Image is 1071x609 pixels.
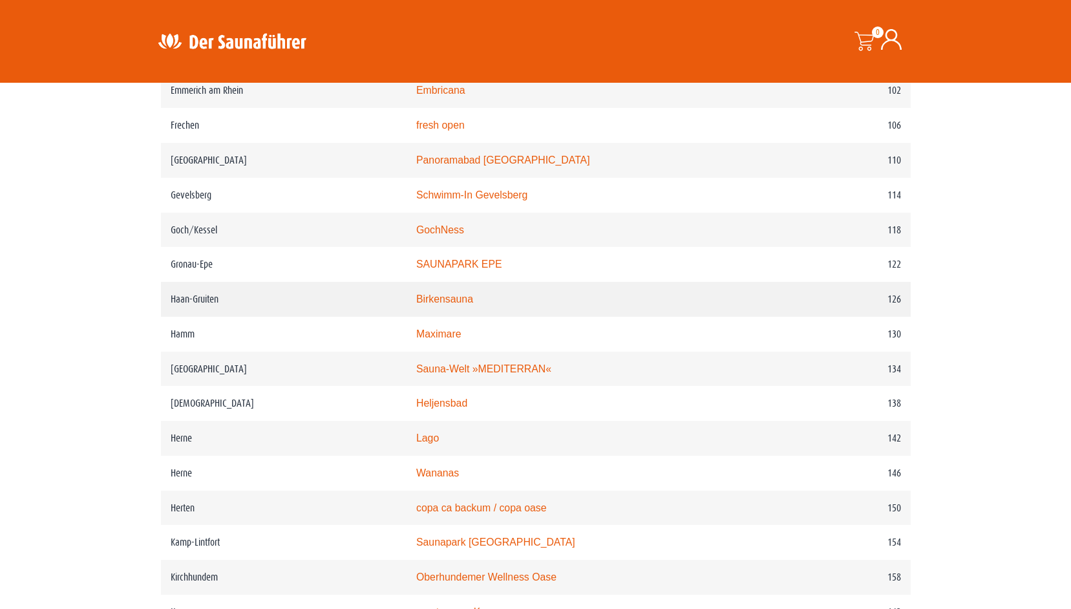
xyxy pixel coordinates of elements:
a: Heljensbad [416,398,467,409]
a: Lago [416,433,439,443]
td: 106 [776,108,910,143]
td: [GEOGRAPHIC_DATA] [161,352,407,387]
td: Kirchhundem [161,560,407,595]
td: 134 [776,352,910,387]
a: Saunapark [GEOGRAPHIC_DATA] [416,537,575,548]
td: Haan-Gruiten [161,282,407,317]
td: Emmerich am Rhein [161,73,407,108]
a: Wananas [416,467,459,478]
td: Kamp-Lintfort [161,525,407,560]
a: Birkensauna [416,294,473,304]
a: GochNess [416,224,464,235]
a: copa ca backum / copa oase [416,502,547,513]
a: Maximare [416,328,461,339]
a: Schwimm-In Gevelsberg [416,189,527,200]
td: 126 [776,282,910,317]
td: Gronau-Epe [161,247,407,282]
span: 0 [872,27,884,38]
td: Herne [161,421,407,456]
td: 130 [776,317,910,352]
td: 118 [776,213,910,248]
td: Goch/Kessel [161,213,407,248]
td: Gevelsberg [161,178,407,213]
td: 142 [776,421,910,456]
td: 138 [776,386,910,421]
a: Panoramabad [GEOGRAPHIC_DATA] [416,155,590,166]
td: 158 [776,560,910,595]
td: Hamm [161,317,407,352]
a: SAUNAPARK EPE [416,259,502,270]
td: Frechen [161,108,407,143]
a: Embricana [416,85,465,96]
td: Herne [161,456,407,491]
td: 114 [776,178,910,213]
td: 102 [776,73,910,108]
td: 150 [776,491,910,526]
td: 122 [776,247,910,282]
td: 110 [776,143,910,178]
td: [DEMOGRAPHIC_DATA] [161,386,407,421]
a: fresh open [416,120,465,131]
td: 146 [776,456,910,491]
a: Sauna-Welt »MEDITERRAN« [416,363,551,374]
td: [GEOGRAPHIC_DATA] [161,143,407,178]
a: Oberhundemer Wellness Oase [416,572,557,582]
td: Herten [161,491,407,526]
td: 154 [776,525,910,560]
